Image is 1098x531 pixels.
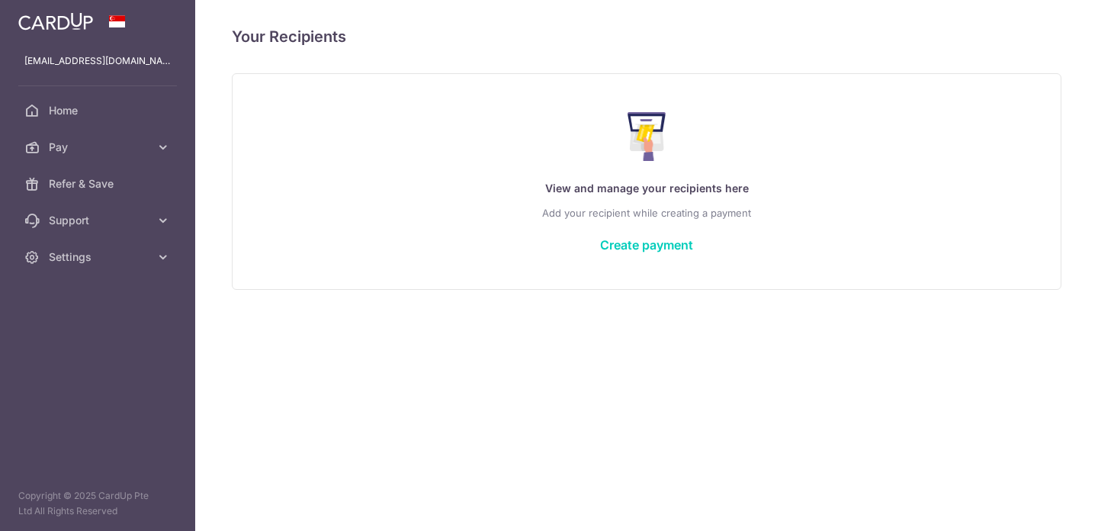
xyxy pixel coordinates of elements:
span: Support [49,213,149,228]
span: Settings [49,249,149,265]
span: Home [49,103,149,118]
p: Add your recipient while creating a payment [263,204,1030,222]
p: View and manage your recipients here [263,179,1030,198]
span: Refer & Save [49,176,149,191]
h4: Your Recipients [232,24,1061,49]
a: Create payment [600,237,693,253]
img: Make Payment [628,112,666,161]
span: Pay [49,140,149,155]
p: [EMAIL_ADDRESS][DOMAIN_NAME] [24,53,171,69]
img: CardUp [18,12,93,31]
